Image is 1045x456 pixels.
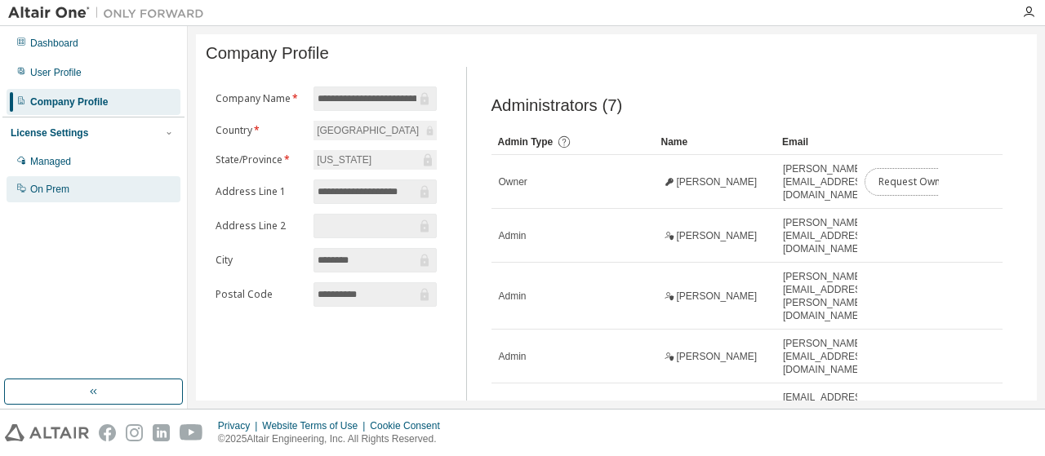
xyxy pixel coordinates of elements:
img: linkedin.svg [153,424,170,441]
span: [PERSON_NAME] [677,229,758,242]
span: [PERSON_NAME] [677,350,758,363]
span: Admin [499,229,527,242]
div: [GEOGRAPHIC_DATA] [314,122,421,139]
label: Address Line 1 [216,185,304,198]
div: License Settings [11,126,88,139]
div: [US_STATE] [313,150,436,170]
div: [GEOGRAPHIC_DATA] [313,121,436,140]
span: Administrators (7) [491,96,623,115]
div: On Prem [30,183,69,196]
div: User Profile [30,66,82,79]
label: City [216,254,304,267]
p: © 2025 Altair Engineering, Inc. All Rights Reserved. [218,432,450,446]
div: Company Profile [30,95,108,108]
span: Admin Type [498,136,554,148]
div: Email [782,129,851,155]
span: [PERSON_NAME] [677,290,758,303]
div: Dashboard [30,37,78,50]
div: [US_STATE] [314,151,374,169]
span: Admin [499,290,527,303]
button: Request Owner Change [865,168,1003,196]
img: instagram.svg [126,424,143,441]
span: [PERSON_NAME][EMAIL_ADDRESS][DOMAIN_NAME] [783,216,870,255]
span: Owner [499,175,527,188]
label: Company Name [216,92,304,105]
img: facebook.svg [99,424,116,441]
span: Admin [499,350,527,363]
label: Postal Code [216,288,304,301]
span: Company Profile [206,44,329,63]
label: Address Line 2 [216,219,304,232]
div: Managed [30,155,71,168]
span: [EMAIL_ADDRESS][PERSON_NAME][DOMAIN_NAME] [783,391,870,430]
span: [PERSON_NAME] [677,175,758,188]
label: State/Province [216,153,304,166]
img: altair_logo.svg [5,424,89,441]
span: [PERSON_NAME][EMAIL_ADDRESS][DOMAIN_NAME] [783,162,870,201]
span: [PERSON_NAME][EMAIL_ADDRESS][DOMAIN_NAME] [783,337,870,376]
label: Country [216,124,304,137]
span: [PERSON_NAME][EMAIL_ADDRESS][PERSON_NAME][DOMAIN_NAME] [783,270,870,322]
div: Privacy [218,419,262,432]
img: youtube.svg [180,424,203,441]
div: Name [661,129,770,155]
img: Altair One [8,5,212,21]
div: Cookie Consent [370,419,449,432]
div: Website Terms of Use [262,419,370,432]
